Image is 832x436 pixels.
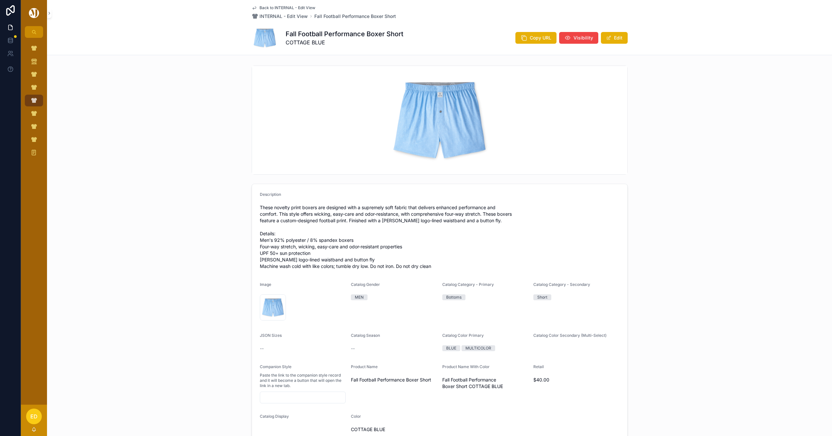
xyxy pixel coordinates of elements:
span: -- [260,345,264,352]
span: -- [351,345,355,352]
img: WKqp3q4w04gbApFuWuqXmCKk9i_7Pnc_IQFmfwVHmik-s_1500x1500.jpg [384,66,495,174]
span: Back to INTERNAL - Edit View [259,5,315,10]
div: scrollable content [21,38,47,167]
span: Paste the link to the companion style record and it will become a button that will open the link ... [260,373,346,388]
span: Visibility [573,35,593,41]
div: Bottoms [446,294,462,300]
span: INTERNAL - Edit View [259,13,308,20]
img: App logo [28,8,40,18]
span: Catalog Category - Secondary [533,282,590,287]
span: Catalog Display [260,414,289,419]
div: MEN [355,294,364,300]
span: These novelty print boxers are designed with a supremely soft fabric that delivers enhanced perfo... [260,204,620,270]
span: Color [351,414,361,419]
span: Catalog Category - Primary [442,282,494,287]
span: Catalog Gender [351,282,380,287]
span: Copy URL [530,35,551,41]
span: Catalog Season [351,333,380,338]
span: Catalog Color Primary [442,333,484,338]
span: COTTAGE BLUE [286,39,403,46]
span: Product Name With Color [442,364,490,369]
span: Companion Style [260,364,291,369]
span: $40.00 [533,377,620,383]
button: Copy URL [515,32,557,44]
span: Fall Football Performance Boxer Short [351,377,437,383]
button: Edit [601,32,628,44]
span: COTTAGE BLUE [351,426,437,433]
div: Short [537,294,547,300]
button: Visibility [559,32,598,44]
span: Catalog Color Secondary (Multi-Select) [533,333,606,338]
div: BLUE [446,345,456,351]
span: Fall Football Performance Boxer Short COTTAGE BLUE [442,377,528,390]
div: MULTICOLOR [465,345,491,351]
a: Back to INTERNAL - Edit View [252,5,315,10]
a: INTERNAL - Edit View [252,13,308,20]
span: ED [30,413,38,420]
span: Image [260,282,271,287]
span: JSON Sizes [260,333,282,338]
h1: Fall Football Performance Boxer Short [286,29,403,39]
span: Description [260,192,281,197]
span: Product Name [351,364,378,369]
span: Retail [533,364,544,369]
a: Fall Football Performance Boxer Short [314,13,396,20]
